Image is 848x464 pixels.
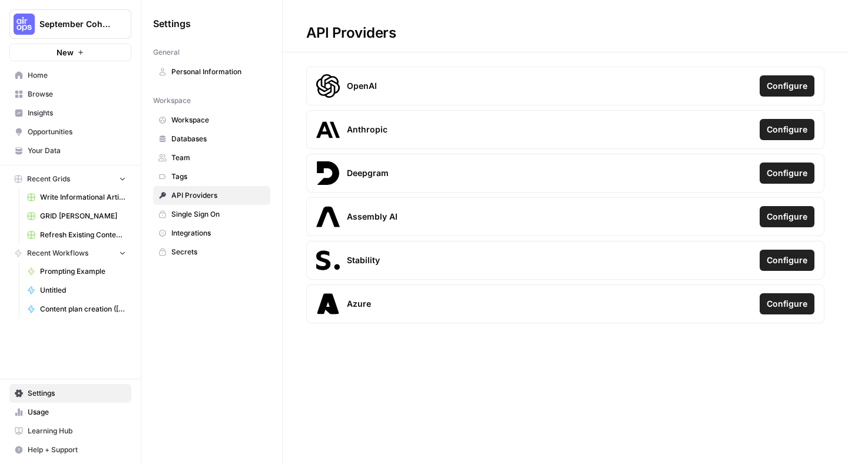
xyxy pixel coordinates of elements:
[171,171,265,182] span: Tags
[153,243,270,261] a: Secrets
[9,422,131,440] a: Learning Hub
[9,141,131,160] a: Your Data
[27,174,70,184] span: Recent Grids
[171,67,265,77] span: Personal Information
[153,16,191,31] span: Settings
[153,186,270,205] a: API Providers
[28,70,126,81] span: Home
[28,108,126,118] span: Insights
[767,211,807,223] span: Configure
[153,205,270,224] a: Single Sign On
[39,18,111,30] span: September Cohort
[171,209,265,220] span: Single Sign On
[153,224,270,243] a: Integrations
[347,211,397,223] span: Assembly AI
[57,47,74,58] span: New
[283,24,420,42] div: API Providers
[14,14,35,35] img: September Cohort Logo
[171,153,265,163] span: Team
[767,254,807,266] span: Configure
[40,285,126,296] span: Untitled
[40,304,126,314] span: Content plan creation ([PERSON_NAME])
[760,75,814,97] button: Configure
[28,445,126,455] span: Help + Support
[760,250,814,271] button: Configure
[9,9,131,39] button: Workspace: September Cohort
[28,388,126,399] span: Settings
[153,167,270,186] a: Tags
[22,262,131,281] a: Prompting Example
[171,190,265,201] span: API Providers
[760,119,814,140] button: Configure
[9,403,131,422] a: Usage
[171,115,265,125] span: Workspace
[28,407,126,417] span: Usage
[153,62,270,81] a: Personal Information
[171,134,265,144] span: Databases
[27,248,88,258] span: Recent Workflows
[171,247,265,257] span: Secrets
[153,148,270,167] a: Team
[347,124,387,135] span: Anthropic
[9,104,131,122] a: Insights
[153,47,180,58] span: General
[153,95,191,106] span: Workspace
[9,122,131,141] a: Opportunities
[9,170,131,188] button: Recent Grids
[22,300,131,319] a: Content plan creation ([PERSON_NAME])
[9,384,131,403] a: Settings
[767,124,807,135] span: Configure
[9,440,131,459] button: Help + Support
[347,254,380,266] span: Stability
[347,298,371,310] span: Azure
[9,44,131,61] button: New
[40,266,126,277] span: Prompting Example
[22,226,131,244] a: Refresh Existing Content (3)
[153,130,270,148] a: Databases
[28,145,126,156] span: Your Data
[28,127,126,137] span: Opportunities
[28,426,126,436] span: Learning Hub
[767,167,807,179] span: Configure
[767,80,807,92] span: Configure
[22,207,131,226] a: GRID [PERSON_NAME]
[40,211,126,221] span: GRID [PERSON_NAME]
[760,163,814,184] button: Configure
[9,244,131,262] button: Recent Workflows
[171,228,265,238] span: Integrations
[22,188,131,207] a: Write Informational Article
[760,293,814,314] button: Configure
[767,298,807,310] span: Configure
[9,85,131,104] a: Browse
[153,111,270,130] a: Workspace
[40,192,126,203] span: Write Informational Article
[40,230,126,240] span: Refresh Existing Content (3)
[760,206,814,227] button: Configure
[347,167,389,179] span: Deepgram
[22,281,131,300] a: Untitled
[9,66,131,85] a: Home
[28,89,126,100] span: Browse
[347,80,377,92] span: OpenAI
